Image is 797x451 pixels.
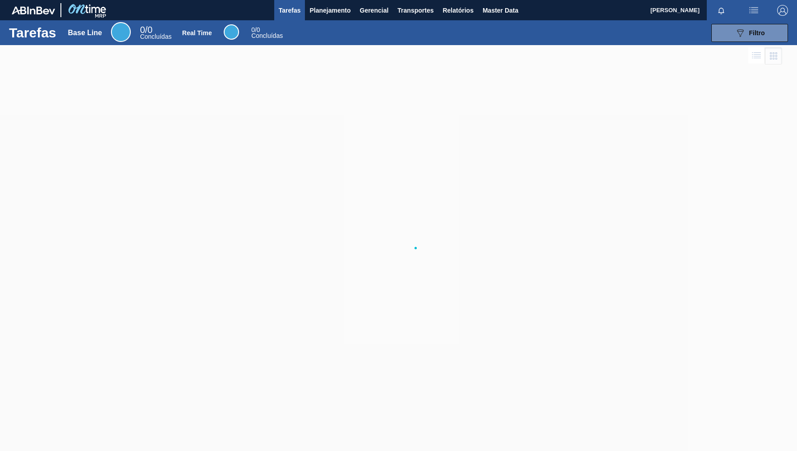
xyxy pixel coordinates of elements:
span: 0 [251,26,255,33]
div: Base Line [140,26,171,40]
span: Tarefas [279,5,301,16]
img: TNhmsLtSVTkK8tSr43FrP2fwEKptu5GPRR3wAAAABJRU5ErkJggg== [12,6,55,14]
span: / 0 [140,25,152,35]
span: Filtro [749,29,765,37]
span: Transportes [397,5,433,16]
span: 0 [140,25,145,35]
div: Base Line [111,22,131,42]
div: Real Time [251,27,283,39]
button: Filtro [711,24,788,42]
div: Real Time [224,24,239,40]
h1: Tarefas [9,28,56,38]
button: Notificações [707,4,736,17]
span: Master Data [483,5,518,16]
img: Logout [777,5,788,16]
div: Base Line [68,29,102,37]
span: Planejamento [309,5,350,16]
span: / 0 [251,26,260,33]
div: Real Time [182,29,212,37]
img: userActions [748,5,759,16]
span: Concluídas [140,33,171,40]
span: Relatórios [442,5,473,16]
span: Gerencial [360,5,389,16]
span: Concluídas [251,32,283,39]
